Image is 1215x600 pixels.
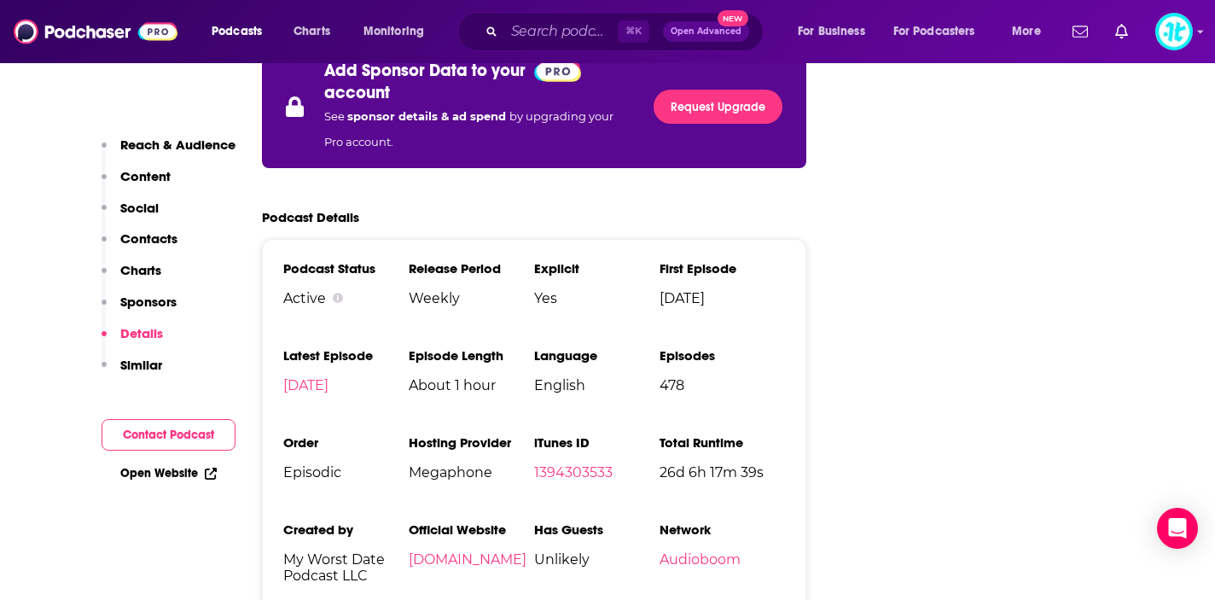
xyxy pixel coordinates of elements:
[618,20,649,43] span: ⌘ K
[409,551,526,568] a: [DOMAIN_NAME]
[102,230,177,262] button: Contacts
[283,551,409,584] span: My Worst Date Podcast LLC
[660,290,785,306] span: [DATE]
[283,377,328,393] a: [DATE]
[671,27,741,36] span: Open Advanced
[120,294,177,310] p: Sponsors
[534,260,660,277] h3: Explicit
[294,20,330,44] span: Charts
[102,168,171,200] button: Content
[120,466,217,481] a: Open Website
[102,262,161,294] button: Charts
[102,137,235,168] button: Reach & Audience
[120,262,161,278] p: Charts
[1157,508,1198,549] div: Open Intercom Messenger
[1108,17,1135,46] a: Show notifications dropdown
[283,464,409,481] span: Episodic
[409,347,534,364] h3: Episode Length
[663,21,749,42] button: Open AdvancedNew
[120,230,177,247] p: Contacts
[120,200,159,216] p: Social
[893,20,975,44] span: For Podcasters
[347,109,509,123] span: sponsor details & ad spend
[660,377,785,393] span: 478
[1000,18,1062,45] button: open menu
[283,290,409,306] div: Active
[102,200,159,231] button: Social
[786,18,887,45] button: open menu
[534,59,581,81] a: Pro website
[534,290,660,306] span: Yes
[262,209,359,225] h2: Podcast Details
[120,325,163,341] p: Details
[534,551,660,568] span: Unlikely
[534,464,613,481] a: 1394303533
[282,18,340,45] a: Charts
[660,521,785,538] h3: Network
[660,551,741,568] a: Audioboom
[534,377,660,393] span: English
[660,434,785,451] h3: Total Runtime
[283,347,409,364] h3: Latest Episode
[283,521,409,538] h3: Created by
[409,521,534,538] h3: Official Website
[409,377,534,393] span: About 1 hour
[660,260,785,277] h3: First Episode
[212,20,262,44] span: Podcasts
[363,20,424,44] span: Monitoring
[409,260,534,277] h3: Release Period
[534,434,660,451] h3: iTunes ID
[798,20,865,44] span: For Business
[120,168,171,184] p: Content
[409,464,534,481] span: Megaphone
[1012,20,1041,44] span: More
[324,103,633,154] p: See by upgrading your Pro account.
[14,15,177,48] img: Podchaser - Follow, Share and Rate Podcasts
[324,60,526,81] p: Add Sponsor Data to your
[718,10,748,26] span: New
[1066,17,1095,46] a: Show notifications dropdown
[504,18,618,45] input: Search podcasts, credits, & more...
[409,290,534,306] span: Weekly
[1155,13,1193,50] span: Logged in as ImpactTheory
[200,18,284,45] button: open menu
[120,357,162,373] p: Similar
[882,18,1000,45] button: open menu
[1155,13,1193,50] img: User Profile
[660,464,785,481] span: 26d 6h 17m 39s
[324,82,390,103] p: account
[534,347,660,364] h3: Language
[102,357,162,388] button: Similar
[283,260,409,277] h3: Podcast Status
[352,18,446,45] button: open menu
[474,12,780,51] div: Search podcasts, credits, & more...
[102,294,177,325] button: Sponsors
[660,347,785,364] h3: Episodes
[1155,13,1193,50] button: Show profile menu
[409,434,534,451] h3: Hosting Provider
[654,90,782,124] a: Request Upgrade
[534,521,660,538] h3: Has Guests
[534,61,581,82] img: Podchaser Pro
[120,137,235,153] p: Reach & Audience
[283,434,409,451] h3: Order
[102,419,235,451] button: Contact Podcast
[102,325,163,357] button: Details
